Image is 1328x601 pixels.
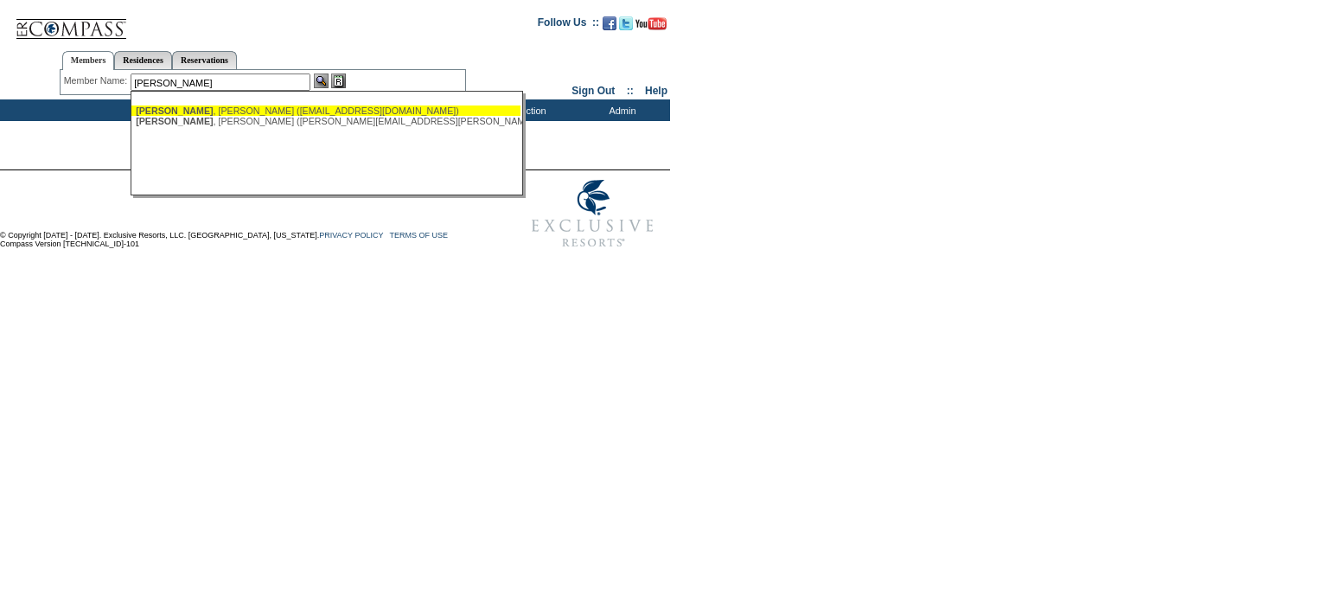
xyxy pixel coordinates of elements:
td: Follow Us :: [538,15,599,35]
img: Exclusive Resorts [515,170,670,257]
a: Help [645,85,667,97]
img: Become our fan on Facebook [603,16,616,30]
a: PRIVACY POLICY [319,231,383,240]
a: Sign Out [571,85,615,97]
td: Admin [571,99,670,121]
a: TERMS OF USE [390,231,449,240]
span: :: [627,85,634,97]
div: Member Name: [64,74,131,88]
img: View [314,74,329,88]
img: Reservations [331,74,346,88]
span: [PERSON_NAME] [136,105,213,116]
div: , [PERSON_NAME] ([EMAIL_ADDRESS][DOMAIN_NAME]) [136,105,516,116]
a: Residences [114,51,172,69]
a: Follow us on Twitter [619,22,633,32]
a: Reservations [172,51,237,69]
img: Compass Home [15,4,127,40]
span: [PERSON_NAME] [136,116,213,126]
div: , [PERSON_NAME] ([PERSON_NAME][EMAIL_ADDRESS][PERSON_NAME][DOMAIN_NAME]) [136,116,516,126]
a: Become our fan on Facebook [603,22,616,32]
a: Subscribe to our YouTube Channel [635,22,667,32]
a: Members [62,51,115,70]
img: Subscribe to our YouTube Channel [635,17,667,30]
img: Follow us on Twitter [619,16,633,30]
